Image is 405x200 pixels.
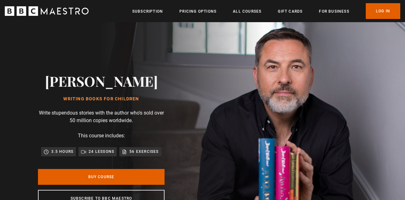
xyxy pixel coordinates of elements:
[278,8,302,15] a: Gift Cards
[89,148,114,155] p: 24 lessons
[5,6,89,16] svg: BBC Maestro
[129,148,159,155] p: 56 exercises
[132,8,163,15] a: Subscription
[132,3,400,19] nav: Primary
[38,109,165,124] p: Write stupendous stories with the author who's sold over 50 million copies worldwide.
[319,8,349,15] a: For business
[179,8,216,15] a: Pricing Options
[51,148,73,155] p: 3.5 hours
[233,8,261,15] a: All Courses
[78,132,125,140] p: This course includes:
[45,97,158,102] h1: Writing Books for Children
[45,73,158,89] h2: [PERSON_NAME]
[38,169,165,185] a: Buy Course
[366,3,400,19] a: Log In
